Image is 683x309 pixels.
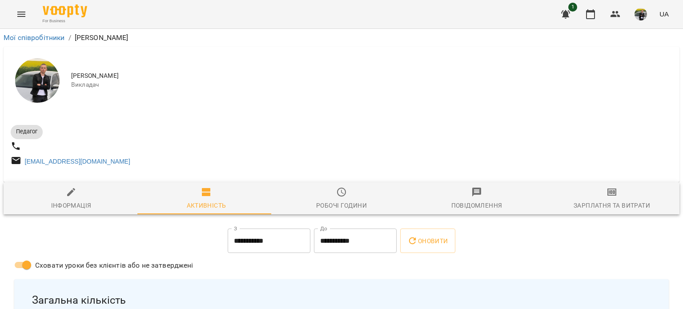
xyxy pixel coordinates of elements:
[574,200,650,211] div: Зарплатня та Витрати
[71,80,672,89] span: Викладач
[451,200,502,211] div: Повідомлення
[32,293,651,307] span: Загальна кількість
[635,8,647,20] img: a92d573242819302f0c564e2a9a4b79e.jpg
[4,33,65,42] a: Мої співробітники
[25,158,130,165] a: [EMAIL_ADDRESS][DOMAIN_NAME]
[43,4,87,17] img: Voopty Logo
[659,9,669,19] span: UA
[75,32,129,43] p: [PERSON_NAME]
[15,58,60,103] img: Антощук Артем
[35,260,193,271] span: Сховати уроки без клієнтів або не затверджені
[71,72,672,80] span: [PERSON_NAME]
[11,128,43,136] span: Педагог
[656,6,672,22] button: UA
[407,236,448,246] span: Оновити
[51,200,92,211] div: Інформація
[187,200,226,211] div: Активність
[316,200,367,211] div: Робочі години
[11,4,32,25] button: Menu
[4,32,679,43] nav: breadcrumb
[568,3,577,12] span: 1
[400,229,455,253] button: Оновити
[43,18,87,24] span: For Business
[68,32,71,43] li: /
